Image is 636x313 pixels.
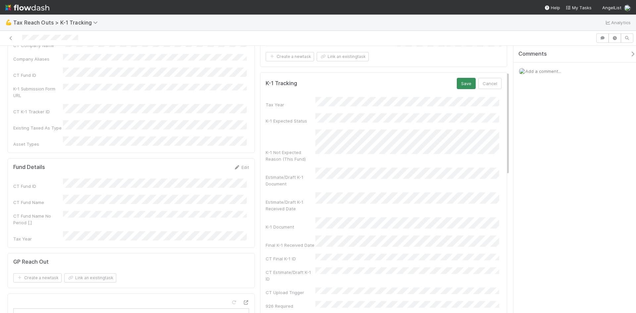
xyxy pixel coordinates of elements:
[13,273,62,283] button: Create a newtask
[13,85,63,99] div: K-1 Submission Form URL
[13,183,63,189] div: CT Fund ID
[457,78,476,89] button: Save
[266,255,315,262] div: CT Final K-1 ID
[605,19,631,26] a: Analytics
[266,174,315,187] div: Estimate/Draft K-1 Document
[13,72,63,78] div: CT Fund ID
[13,199,63,206] div: CT Fund Name
[266,80,297,87] h5: K-1 Tracking
[266,224,315,230] div: K-1 Document
[266,52,314,61] button: Create a newtask
[13,125,63,131] div: Existing Taxed As Type
[624,5,631,11] img: avatar_e41e7ae5-e7d9-4d8d-9f56-31b0d7a2f4fd.png
[266,101,315,108] div: Tax Year
[13,141,63,147] div: Asset Types
[13,19,101,26] span: Tax Reach Outs > K-1 Tracking
[64,273,116,283] button: Link an existingtask
[602,5,621,10] span: AngelList
[13,56,63,62] div: Company Aliases
[518,51,547,57] span: Comments
[266,199,315,212] div: Estimate/Draft K-1 Received Date
[266,118,315,124] div: K-1 Expected Status
[565,5,592,10] span: My Tasks
[544,4,560,11] div: Help
[266,289,315,296] div: CT Upload Trigger
[317,52,369,61] button: Link an existingtask
[266,303,315,309] div: 926 Required
[13,213,63,226] div: CT Fund Name No Period [.]
[478,78,502,89] button: Cancel
[266,269,315,282] div: CT Estimate/Draft K-1 ID
[266,242,315,248] div: Final K-1 Received Date
[5,2,49,13] img: logo-inverted-e16ddd16eac7371096b0.svg
[13,235,63,242] div: Tax Year
[13,259,49,265] h5: GP Reach Out
[565,4,592,11] a: My Tasks
[234,165,249,170] a: Edit
[519,68,525,75] img: avatar_e41e7ae5-e7d9-4d8d-9f56-31b0d7a2f4fd.png
[5,20,12,25] span: 💪
[266,149,315,162] div: K-1 Not Expected Reason (This Fund)
[13,108,63,115] div: CT K-1 Tracker ID
[13,164,45,171] h5: Fund Details
[525,69,561,74] span: Add a comment...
